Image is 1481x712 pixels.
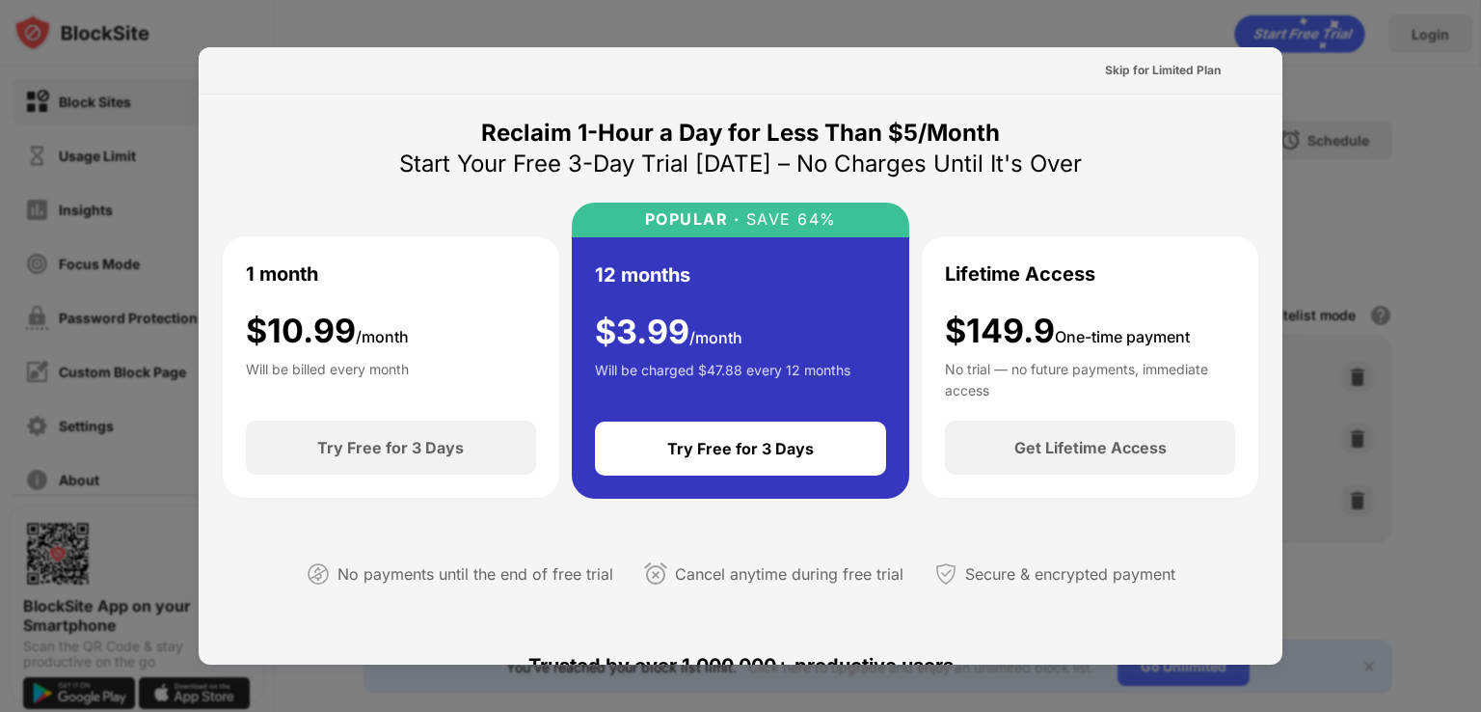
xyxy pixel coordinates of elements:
div: Lifetime Access [945,260,1095,288]
div: Reclaim 1-Hour a Day for Less Than $5/Month [481,118,1000,149]
div: Start Your Free 3-Day Trial [DATE] – No Charges Until It's Over [399,149,1082,179]
div: Get Lifetime Access [1014,438,1167,457]
div: Secure & encrypted payment [965,561,1175,589]
div: $ 10.99 [246,312,409,351]
div: No payments until the end of free trial [337,561,613,589]
div: Cancel anytime during free trial [675,561,903,589]
div: Try Free for 3 Days [667,439,814,458]
div: Skip for Limited Plan [1105,61,1221,80]
span: One-time payment [1055,327,1190,346]
span: /month [689,328,742,347]
div: Will be charged $47.88 every 12 months [595,360,850,398]
div: No trial — no future payments, immediate access [945,359,1235,397]
div: SAVE 64% [740,210,837,229]
img: not-paying [307,562,330,586]
div: 1 month [246,260,318,288]
img: secured-payment [934,562,957,586]
span: /month [356,327,409,346]
div: Try Free for 3 Days [317,438,464,457]
div: 12 months [595,260,690,289]
img: cancel-anytime [644,562,667,586]
div: $ 3.99 [595,313,742,352]
div: Trusted by over 1,000,000+ productive users [222,619,1259,712]
div: $149.9 [945,312,1190,351]
div: POPULAR · [645,210,740,229]
div: Will be billed every month [246,359,409,397]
